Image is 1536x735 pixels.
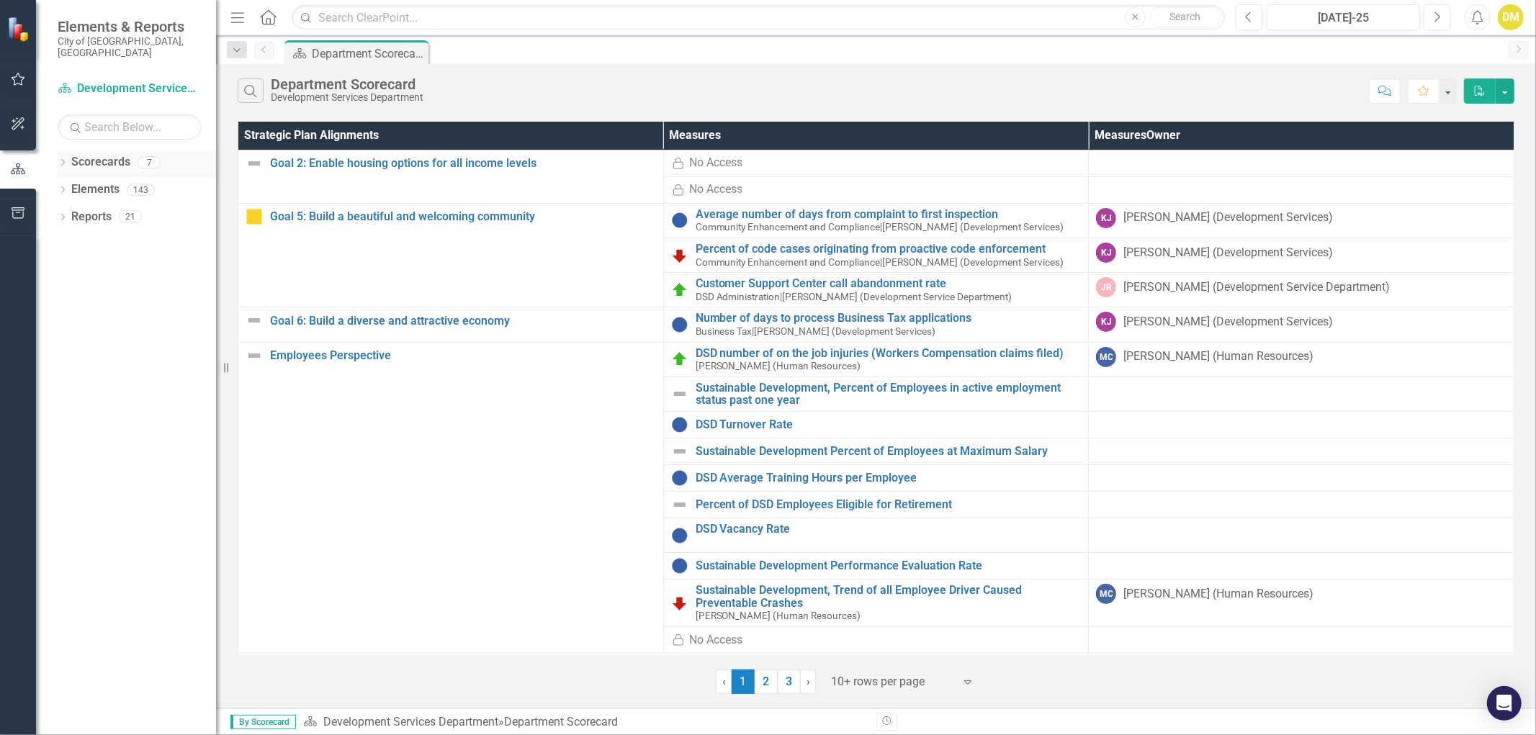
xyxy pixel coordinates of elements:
[781,291,783,302] span: |
[138,156,161,168] div: 7
[671,316,688,333] img: Information Unavailable
[270,157,656,170] a: Goal 2: Enable housing options for all income levels
[696,257,1064,268] small: [PERSON_NAME] (Development Services)
[1272,9,1415,27] div: [DATE]-25
[696,347,1082,360] a: DSD number of on the job injuries (Workers Compensation claims filed)
[292,5,1225,30] input: Search ClearPoint...
[671,281,688,299] img: Proceeding as Planned
[230,715,296,729] span: By Scorecard
[696,559,1082,572] a: Sustainable Development Performance Evaluation Rate
[504,715,618,729] div: Department Scorecard
[696,445,1082,458] a: Sustainable Development Percent of Employees at Maximum Salary
[246,208,263,225] img: Monitoring Progress
[696,584,1082,609] a: Sustainable Development, Trend of all Employee Driver Caused Preventable Crashes
[1487,686,1522,721] div: Open Intercom Messenger
[696,221,881,233] span: Community Enhancement and Compliance
[671,385,688,402] img: Not Defined
[671,351,688,368] img: Proceeding as Planned
[127,184,155,196] div: 143
[1096,347,1116,367] div: MC
[270,315,656,328] a: Goal 6: Build a diverse and attractive economy
[71,209,112,225] a: Reports
[1498,4,1524,30] button: DM
[696,472,1082,484] a: DSD Average Training Hours per Employee
[689,632,742,649] div: No Access
[58,81,202,97] a: Development Services Department
[696,277,1082,290] a: Customer Support Center call abandonment rate
[732,669,755,694] span: 1
[689,181,742,198] div: No Access
[671,496,688,513] img: Not Defined
[671,416,688,433] img: Information Unavailable
[696,222,1064,233] small: [PERSON_NAME] (Development Services)
[71,154,130,171] a: Scorecards
[1149,7,1221,27] button: Search
[1123,314,1333,330] div: [PERSON_NAME] (Development Services)
[671,595,688,612] img: Reviewing for Improvement
[1169,11,1200,22] span: Search
[303,714,866,731] div: »
[1123,245,1333,261] div: [PERSON_NAME] (Development Services)
[7,16,32,41] img: ClearPoint Strategy
[696,326,936,337] small: [PERSON_NAME] (Development Services)
[1267,4,1420,30] button: [DATE]-25
[696,610,861,621] small: [PERSON_NAME] (Human Resources)
[696,256,881,268] span: Community Enhancement and Compliance
[696,523,1082,536] a: DSD Vacancy Rate
[671,557,688,574] img: Information Unavailable
[1096,277,1116,297] div: JR
[689,155,742,171] div: No Access
[270,210,656,223] a: Goal 5: Build a beautiful and welcoming community
[881,256,883,268] span: |
[778,669,801,694] a: 3
[1123,209,1333,226] div: [PERSON_NAME] (Development Services)
[58,114,202,140] input: Search Below...
[271,76,423,92] div: Department Scorecard
[271,92,423,103] div: Development Services Department
[71,181,120,198] a: Elements
[119,211,142,223] div: 21
[1096,584,1116,604] div: MC
[1096,208,1116,228] div: KJ
[1123,279,1390,296] div: [PERSON_NAME] (Development Service Department)
[696,291,781,302] span: DSD Administration
[881,221,883,233] span: |
[671,527,688,544] img: Information Unavailable
[696,498,1082,511] a: Percent of DSD Employees Eligible for Retirement
[323,715,498,729] a: Development Services Department
[696,382,1082,407] a: Sustainable Development, Percent of Employees in active employment status past one year
[1096,312,1116,332] div: KJ
[722,675,726,688] span: ‹
[671,212,688,229] img: Information Unavailable
[807,675,810,688] span: ›
[696,208,1082,221] a: Average number of days from complaint to first inspection
[246,312,263,329] img: Not Defined
[1096,243,1116,263] div: KJ
[58,18,202,35] span: Elements & Reports
[696,292,1012,302] small: [PERSON_NAME] (Development Service Department)
[696,243,1082,256] a: Percent of code cases originating from proactive code enforcement
[696,361,861,371] small: [PERSON_NAME] (Human Resources)
[671,443,688,460] img: Not Defined
[246,347,263,364] img: Not Defined
[671,469,688,487] img: Information Unavailable
[1123,348,1313,365] div: [PERSON_NAME] (Human Resources)
[696,312,1082,325] a: Number of days to process Business Tax applications
[312,45,425,63] div: Department Scorecard
[696,325,753,337] span: Business Tax
[753,325,755,337] span: |
[58,35,202,59] small: City of [GEOGRAPHIC_DATA], [GEOGRAPHIC_DATA]
[671,247,688,264] img: Reviewing for Improvement
[1123,586,1313,603] div: [PERSON_NAME] (Human Resources)
[246,155,263,172] img: Not Defined
[755,669,778,694] a: 2
[270,349,656,362] a: Employees Perspective
[696,418,1082,431] a: DSD Turnover Rate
